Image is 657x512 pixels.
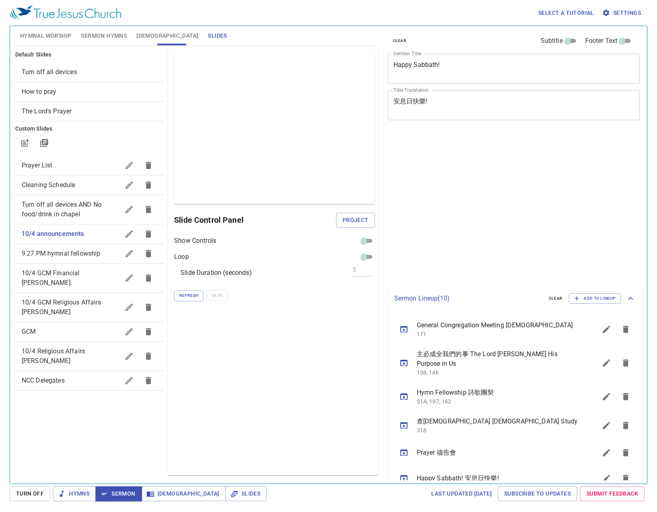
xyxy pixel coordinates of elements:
[580,486,645,501] a: Submit Feedback
[541,36,563,46] span: Subtitle
[81,31,127,41] span: Sermon Hymns
[22,377,65,384] span: NCC Delegates
[417,330,578,338] p: 171
[549,295,563,302] span: clear
[600,6,644,20] button: Settings
[417,388,578,397] span: Hymn Fellowship 詩歌團契
[393,61,635,76] textarea: Happy Sabbath!
[22,230,84,238] span: 10/4 announcements
[343,215,369,225] span: Project
[15,371,164,390] div: NCC Delegates
[142,486,226,501] button: [DEMOGRAPHIC_DATA]
[393,37,407,44] span: clear
[15,322,164,341] div: GCM
[22,347,85,365] span: 10/4 Religious Affairs Chang
[15,50,164,59] h6: Default Slides
[174,290,203,301] button: Refresh
[574,295,616,302] span: Add to Lineup
[336,213,375,228] button: Project
[538,8,594,18] span: Select a tutorial
[15,342,164,371] div: 10/4 Religious Affairs [PERSON_NAME]
[417,474,578,483] span: Happy Sabbath! 安息日快樂!
[95,486,142,501] button: Sermon
[136,31,198,41] span: [DEMOGRAPHIC_DATA]
[417,369,578,377] p: 136, 146
[15,62,164,82] div: Turn off all devices
[22,161,53,169] span: Prayer List
[102,489,135,499] span: Sermon
[53,486,96,501] button: Hymns
[417,397,578,405] p: 51A, 197, 162
[22,88,57,95] span: [object Object]
[417,426,578,434] p: 318
[431,489,492,499] span: Last updated [DATE]
[417,417,578,426] span: 查[DEMOGRAPHIC_DATA] [DEMOGRAPHIC_DATA] Study
[385,129,590,282] iframe: from-child
[585,36,618,46] span: Footer Text
[16,489,44,499] span: Turn Off
[15,264,164,292] div: 10/4 GCM Financial [PERSON_NAME]
[179,292,198,299] span: Refresh
[180,268,252,278] p: Slide Duration (seconds)
[417,321,578,330] span: General Congregation Meeting [DEMOGRAPHIC_DATA]
[15,125,164,133] h6: Custom Slides
[393,97,635,113] textarea: 安息日快樂!
[22,298,101,316] span: 10/4 GCM Religious Affairs KIM
[569,293,621,304] button: Add to Lineup
[148,489,219,499] span: [DEMOGRAPHIC_DATA]
[15,293,164,322] div: 10/4 GCM Religious Affairs [PERSON_NAME]
[22,250,101,257] span: 9.27 PM hymnal fellowship
[15,82,164,101] div: How to pray
[20,31,72,41] span: Hymnal Worship
[15,195,164,224] div: Turn off all devices AND No food/drink in chapel
[174,252,189,262] p: Loop
[535,6,597,20] button: Select a tutorial
[428,486,495,501] a: Last updated [DATE]
[22,269,80,286] span: 10/4 GCM Financial James
[22,181,75,189] span: Cleaning Schedule
[59,489,89,499] span: Hymns
[15,102,164,121] div: The Lord's Prayer
[174,214,336,226] h6: Slide Control Panel
[15,175,164,195] div: Cleaning Schedule
[22,107,72,115] span: [object Object]
[232,489,260,499] span: Slides
[586,489,638,499] span: Submit Feedback
[225,486,267,501] button: Slides
[174,236,216,246] p: Show Controls
[498,486,577,501] a: Subscribe to Updates
[15,244,164,263] div: 9.27 PM hymnal fellowship
[10,6,121,20] img: True Jesus Church
[604,8,641,18] span: Settings
[417,349,578,369] span: 主必成全我們的事 The Lord [PERSON_NAME] His Purpose in Us
[15,224,164,244] div: 10/4 announcements
[22,328,36,335] span: GCM
[388,285,642,312] div: Sermon Lineup(10)clearAdd to Lineup
[504,489,571,499] span: Subscribe to Updates
[417,448,578,458] span: Prayer 禱告會
[544,294,568,303] button: clear
[22,68,77,76] span: [object Object]
[208,31,227,41] span: Slides
[22,201,101,218] span: Turn off all devices AND No food/drink in chapel
[388,36,412,46] button: clear
[10,486,50,501] button: Turn Off
[15,156,164,175] div: Prayer List
[394,294,542,303] p: Sermon Lineup ( 10 )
